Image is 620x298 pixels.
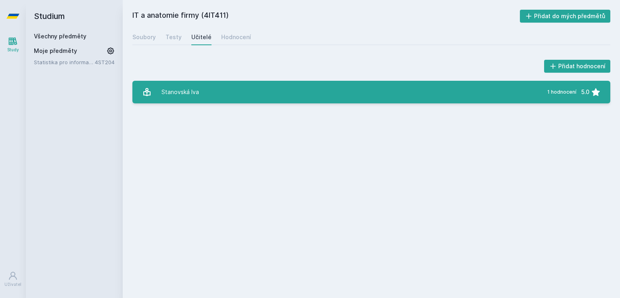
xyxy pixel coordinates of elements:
a: Učitelé [191,29,212,45]
h2: IT a anatomie firmy (4IT411) [132,10,520,23]
div: Učitelé [191,33,212,41]
a: Hodnocení [221,29,251,45]
a: Všechny předměty [34,33,86,40]
a: Uživatel [2,267,24,292]
a: Testy [165,29,182,45]
div: Soubory [132,33,156,41]
a: Study [2,32,24,57]
a: 4ST204 [95,59,115,65]
div: Uživatel [4,281,21,288]
div: 5.0 [581,84,589,100]
div: 1 hodnocení [547,89,576,95]
div: Hodnocení [221,33,251,41]
div: Study [7,47,19,53]
div: Stanovská Iva [161,84,199,100]
button: Přidat hodnocení [544,60,611,73]
a: Stanovská Iva 1 hodnocení 5.0 [132,81,610,103]
button: Přidat do mých předmětů [520,10,611,23]
span: Moje předměty [34,47,77,55]
div: Testy [165,33,182,41]
a: Soubory [132,29,156,45]
a: Statistika pro informatiky [34,58,95,66]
